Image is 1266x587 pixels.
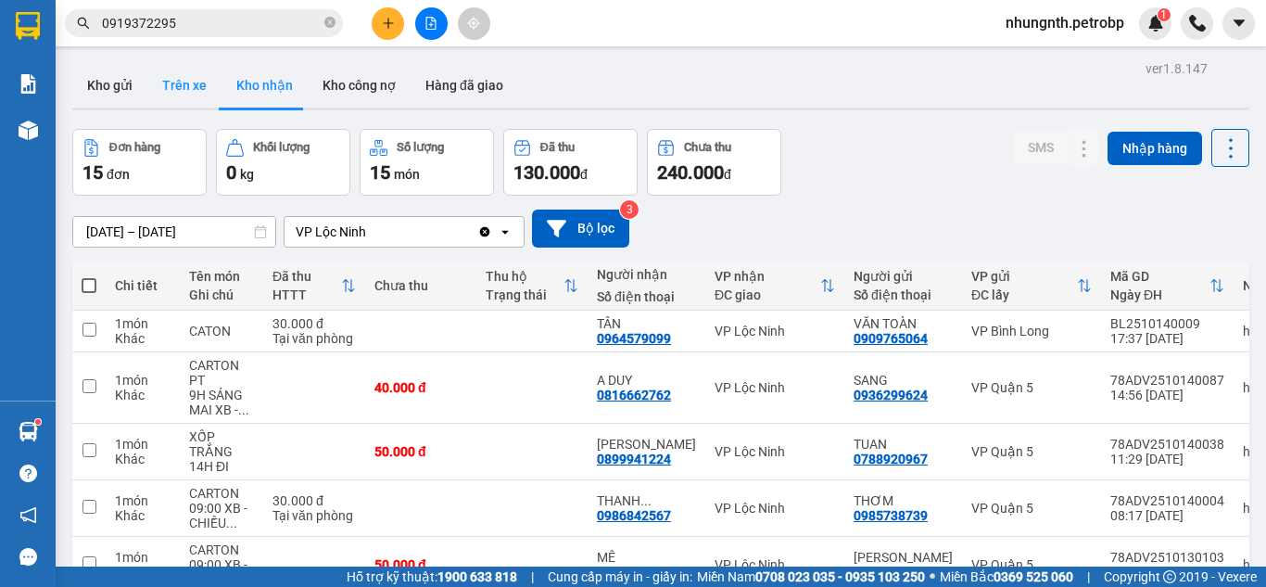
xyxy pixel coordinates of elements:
[424,17,437,30] span: file-add
[715,380,835,395] div: VP Lộc Ninh
[9,9,269,109] li: [PERSON_NAME][GEOGRAPHIC_DATA]
[620,200,639,219] sup: 3
[930,573,935,581] span: ⚪️
[854,388,928,402] div: 0936299624
[272,316,356,331] div: 30.000 đ
[226,516,237,530] span: ...
[411,63,518,108] button: Hàng đã giao
[991,11,1139,34] span: nhungnth.petrobp
[189,501,254,530] div: 09:00 XB - CHIỀU NHẬN - KHÁCH XÁC NHẬN NHẬN HÀNG Ở VP LỘC NINH
[189,557,254,587] div: 09:00 XB - CHIỀU MAI NHẬN
[115,550,171,565] div: 1 món
[1110,269,1209,284] div: Mã GD
[971,557,1092,572] div: VP Quận 5
[597,452,671,466] div: 0899941224
[597,316,696,331] div: TÂN
[102,13,321,33] input: Tìm tên, số ĐT hoặc mã đơn
[854,565,928,580] div: 0777733456
[580,167,588,182] span: đ
[724,167,731,182] span: đ
[854,493,953,508] div: THƠM
[715,444,835,459] div: VP Lộc Ninh
[115,388,171,402] div: Khác
[597,388,671,402] div: 0816662762
[189,388,254,417] div: 9H SÁNG MAI XB - CHIỀU MAI NHẬN
[477,224,492,239] svg: Clear value
[854,269,953,284] div: Người gửi
[115,331,171,346] div: Khác
[1222,7,1255,40] button: caret-down
[513,161,580,184] span: 130.000
[715,501,835,516] div: VP Lộc Ninh
[715,269,820,284] div: VP nhận
[19,465,37,482] span: question-circle
[1110,493,1224,508] div: 78ADV2510140004
[308,63,411,108] button: Kho công nợ
[19,422,38,441] img: warehouse-icon
[19,548,37,566] span: message
[597,437,696,452] div: YEN LINH
[272,287,341,302] div: HTTT
[72,63,147,108] button: Kho gửi
[486,269,563,284] div: Thu hộ
[272,269,341,284] div: Đã thu
[324,17,335,28] span: close-circle
[1110,373,1224,388] div: 78ADV2510140087
[971,444,1092,459] div: VP Quận 5
[458,7,490,40] button: aim
[189,287,254,302] div: Ghi chú
[971,324,1092,338] div: VP Bình Long
[597,373,696,388] div: A DUY
[347,567,517,587] span: Hỗ trợ kỹ thuật:
[1110,437,1224,452] div: 78ADV2510140038
[597,289,696,304] div: Số điện thoại
[1231,15,1247,32] span: caret-down
[1147,15,1164,32] img: icon-new-feature
[1110,452,1224,466] div: 11:29 [DATE]
[73,217,275,247] input: Select a date range.
[597,331,671,346] div: 0964579099
[189,324,254,338] div: CATON
[1108,132,1202,165] button: Nhập hàng
[715,287,820,302] div: ĐC giao
[715,557,835,572] div: VP Lộc Ninh
[263,262,365,311] th: Toggle SortBy
[128,131,247,151] li: VP VP Bình Triệu
[115,493,171,508] div: 1 món
[1110,287,1209,302] div: Ngày ĐH
[1110,316,1224,331] div: BL2510140009
[1110,550,1224,565] div: 78ADV2510130103
[226,161,236,184] span: 0
[1163,570,1176,583] span: copyright
[486,287,563,302] div: Trạng thái
[115,452,171,466] div: Khác
[705,262,844,311] th: Toggle SortBy
[394,167,420,182] span: món
[368,223,370,241] input: Selected VP Lộc Ninh.
[216,129,350,196] button: Khối lượng0kg
[1160,8,1167,21] span: 1
[115,278,171,293] div: Chi tiết
[147,63,222,108] button: Trên xe
[324,15,335,32] span: close-circle
[498,224,513,239] svg: open
[253,141,310,154] div: Khối lượng
[35,419,41,425] sup: 1
[971,501,1092,516] div: VP Quận 5
[189,459,254,474] div: 14H ĐI
[647,129,781,196] button: Chưa thu240.000đ
[115,565,171,580] div: Khác
[962,262,1101,311] th: Toggle SortBy
[657,161,724,184] span: 240.000
[597,508,671,523] div: 0986842567
[994,569,1073,584] strong: 0369 525 060
[1087,567,1090,587] span: |
[1110,508,1224,523] div: 08:17 [DATE]
[189,486,254,501] div: CARTON
[540,141,575,154] div: Đã thu
[640,493,652,508] span: ...
[19,121,38,140] img: warehouse-icon
[272,508,356,523] div: Tại văn phòng
[189,542,254,557] div: CARTON
[854,331,928,346] div: 0909765064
